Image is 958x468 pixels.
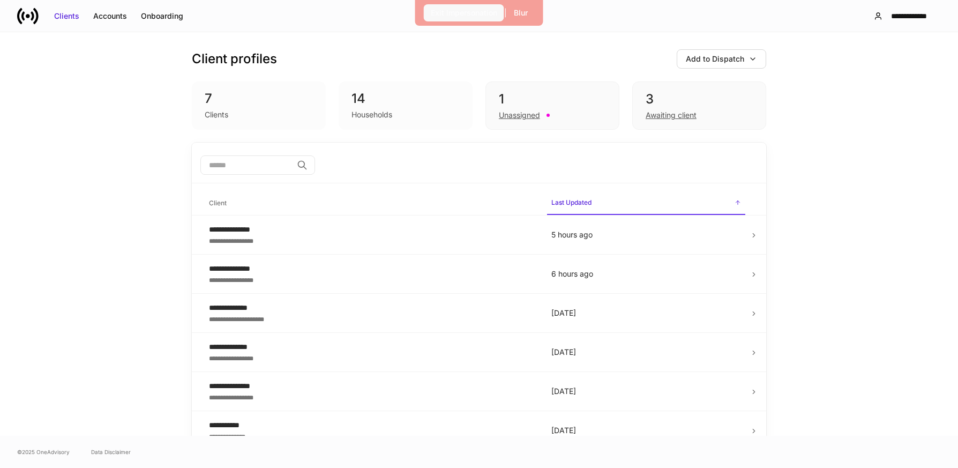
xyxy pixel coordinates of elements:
div: Households [351,109,392,120]
div: 14 [351,90,460,107]
div: 1 [499,91,606,108]
p: [DATE] [551,386,741,397]
div: Onboarding [141,11,183,21]
div: 3Awaiting client [632,81,766,130]
span: © 2025 OneAdvisory [17,448,70,456]
button: Exit Impersonation [424,4,504,21]
p: [DATE] [551,308,741,318]
div: Exit Impersonation [431,8,497,18]
span: Last Updated [547,192,745,215]
span: Client [205,192,538,214]
button: Clients [47,8,86,25]
button: Onboarding [134,8,190,25]
div: 1Unassigned [485,81,619,130]
button: Add to Dispatch [677,49,766,69]
div: Accounts [93,11,127,21]
h6: Client [209,198,227,208]
div: 7 [205,90,313,107]
button: Accounts [86,8,134,25]
p: [DATE] [551,347,741,358]
a: Data Disclaimer [91,448,131,456]
div: Add to Dispatch [686,54,744,64]
div: Awaiting client [646,110,697,121]
div: Clients [205,109,228,120]
div: Clients [54,11,79,21]
h6: Last Updated [551,197,592,207]
h3: Client profiles [192,50,277,68]
div: Blur [514,8,528,18]
button: Blur [507,4,535,21]
p: 5 hours ago [551,229,741,240]
p: [DATE] [551,425,741,436]
p: 6 hours ago [551,269,741,279]
div: 3 [646,91,753,108]
div: Unassigned [499,110,540,121]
